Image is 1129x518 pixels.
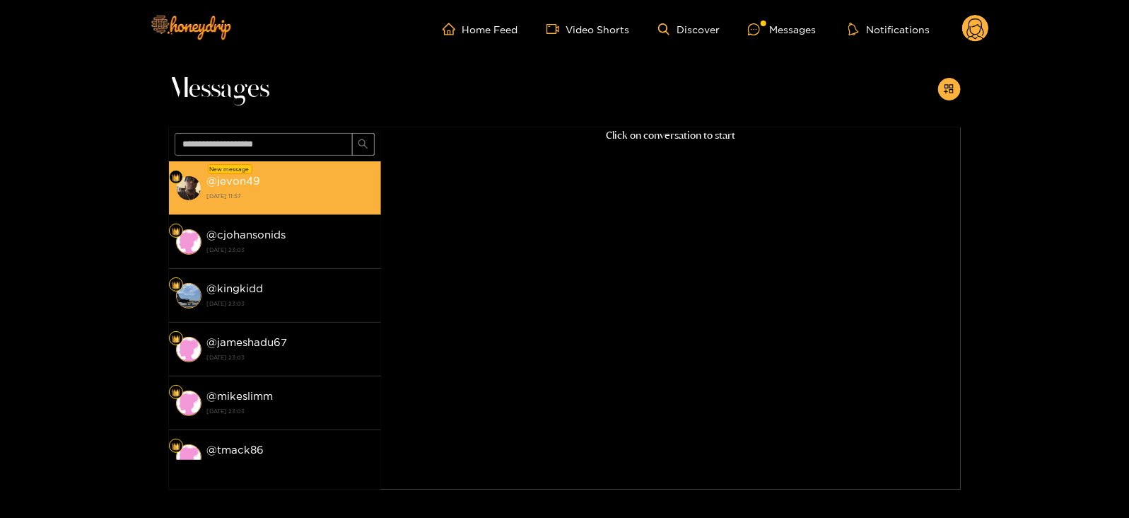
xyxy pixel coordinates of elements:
img: conversation [176,391,201,416]
span: video-camera [546,23,566,35]
div: New message [208,164,252,174]
span: search [358,139,368,151]
button: appstore-add [938,78,961,100]
img: Fan Level [172,442,180,451]
button: search [352,133,375,156]
a: Home Feed [443,23,518,35]
strong: [DATE] 23:03 [207,351,374,364]
a: Discover [658,23,720,35]
strong: @ tmack86 [207,444,264,456]
button: Notifications [844,22,934,36]
strong: [DATE] 23:03 [207,243,374,256]
strong: @ kingkidd [207,282,264,294]
a: Video Shorts [546,23,630,35]
img: conversation [176,175,201,201]
strong: [DATE] 11:57 [207,190,374,202]
img: conversation [176,337,201,362]
div: Messages [748,21,816,38]
strong: [DATE] 23:03 [207,405,374,418]
strong: @ cjohansonids [207,229,286,241]
span: appstore-add [944,84,954,96]
strong: [DATE] 23:03 [207,297,374,310]
img: Fan Level [172,281,180,289]
img: conversation [176,444,201,470]
strong: @ jevon49 [207,175,261,187]
p: Click on conversation to start [381,127,961,144]
img: Fan Level [172,335,180,343]
strong: [DATE] 23:03 [207,459,374,471]
img: conversation [176,283,201,309]
img: Fan Level [172,173,180,182]
span: Messages [169,72,270,106]
span: home [443,23,462,35]
img: Fan Level [172,388,180,397]
img: Fan Level [172,227,180,236]
strong: @ mikeslimm [207,390,274,402]
strong: @ jameshadu67 [207,336,288,348]
img: conversation [176,229,201,255]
